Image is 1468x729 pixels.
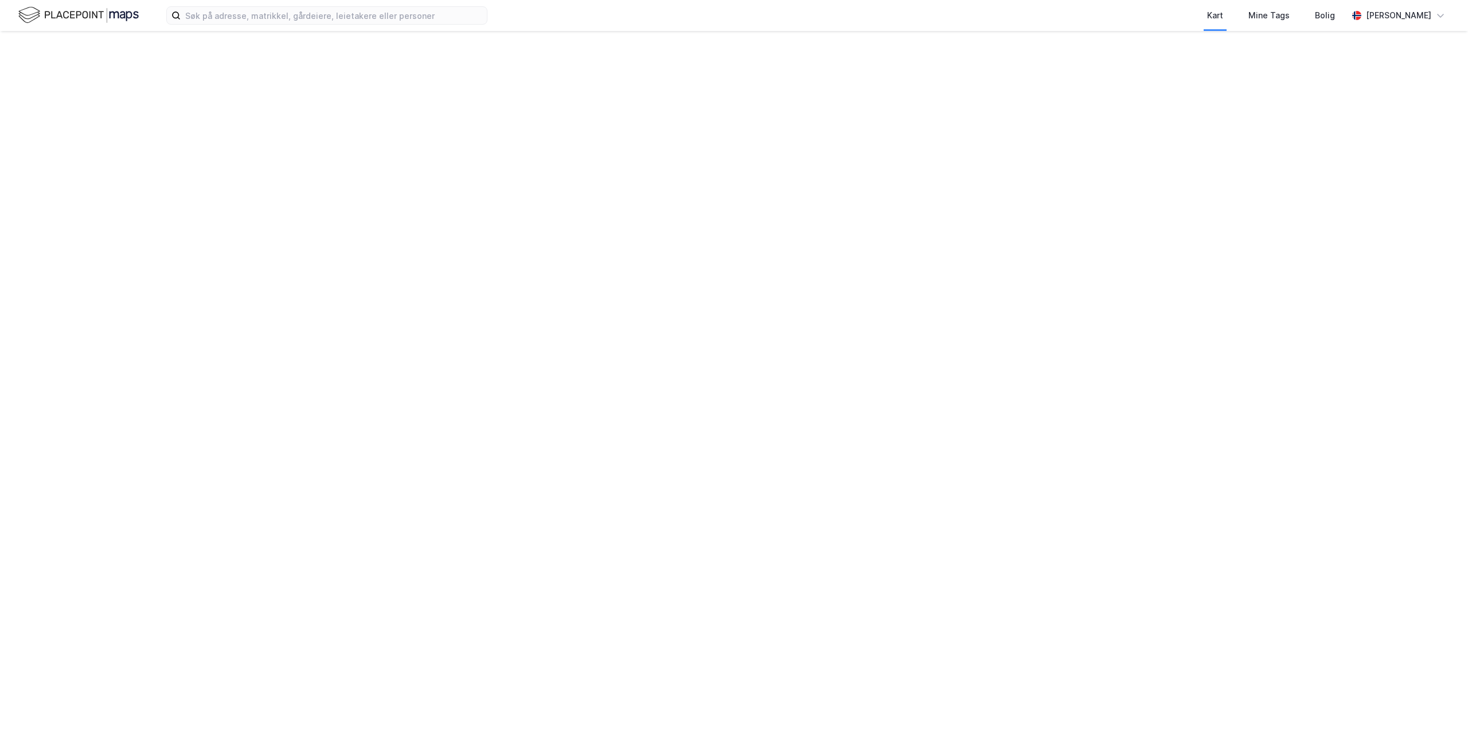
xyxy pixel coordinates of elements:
[1207,9,1223,22] div: Kart
[18,5,139,25] img: logo.f888ab2527a4732fd821a326f86c7f29.svg
[1315,9,1335,22] div: Bolig
[181,7,487,24] input: Søk på adresse, matrikkel, gårdeiere, leietakere eller personer
[1248,9,1290,22] div: Mine Tags
[1366,9,1431,22] div: [PERSON_NAME]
